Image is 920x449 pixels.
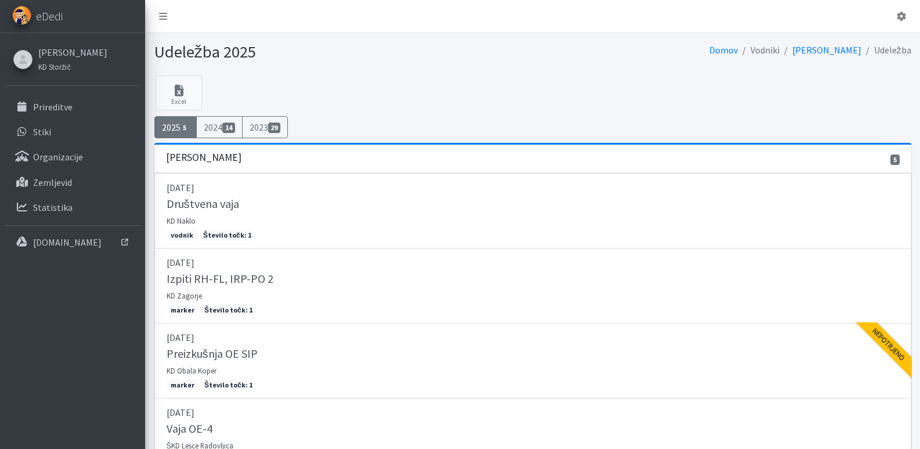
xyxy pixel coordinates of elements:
h5: Izpiti RH-FL, IRP-PO 2 [167,272,273,286]
a: Prireditve [5,95,140,118]
a: Excel [156,76,202,110]
a: KD Storžič [38,59,107,73]
a: [PERSON_NAME] [38,45,107,59]
p: [DATE] [167,331,899,344]
a: 20255 [154,116,197,138]
a: [DATE] Preizkušnja OE SIP KD Obala Koper marker Število točk: 1 Nepotrjeno [154,324,911,398]
a: Domov [709,44,738,56]
h5: Vaja OE-4 [167,422,212,436]
a: 202414 [196,116,243,138]
a: [PERSON_NAME] [792,44,861,56]
span: Število točk: 1 [199,230,255,240]
h1: Udeležba 2025 [154,42,529,62]
span: vodnik [167,230,197,240]
p: [DOMAIN_NAME] [33,236,102,248]
h3: [PERSON_NAME] [166,152,241,164]
span: Število točk: 1 [200,380,257,390]
p: Stiki [33,126,51,138]
span: marker [167,380,199,390]
a: Organizacije [5,145,140,168]
a: Statistika [5,196,140,219]
h5: Preizkušnja OE SIP [167,347,258,361]
a: [DATE] Izpiti RH-FL, IRP-PO 2 KD Zagorje marker Število točk: 1 [154,249,911,324]
span: 5 [890,155,900,165]
span: Število točk: 1 [200,305,257,315]
small: KD Obala Koper [167,366,217,375]
small: KD Storžič [38,62,71,71]
span: 5 [181,123,190,133]
a: 202329 [242,116,288,138]
span: marker [167,305,199,315]
small: KD Zagorje [167,291,202,300]
p: [DATE] [167,181,899,195]
span: eDedi [36,8,63,25]
p: [DATE] [167,405,899,419]
p: Statistika [33,202,73,213]
li: Udeležba [861,42,911,59]
span: 29 [268,123,281,133]
a: Zemljevid [5,171,140,194]
small: KD Naklo [167,216,196,225]
a: [DATE] Društvena vaja KD Naklo vodnik Število točk: 1 [154,173,911,249]
img: eDedi [12,6,31,25]
p: Zemljevid [33,177,72,188]
li: Vodniki [738,42,780,59]
span: 14 [222,123,235,133]
p: Prireditve [33,101,73,113]
p: [DATE] [167,256,899,270]
p: Organizacije [33,151,83,163]
h5: Društvena vaja [167,197,239,211]
a: Stiki [5,120,140,143]
a: [DOMAIN_NAME] [5,231,140,254]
